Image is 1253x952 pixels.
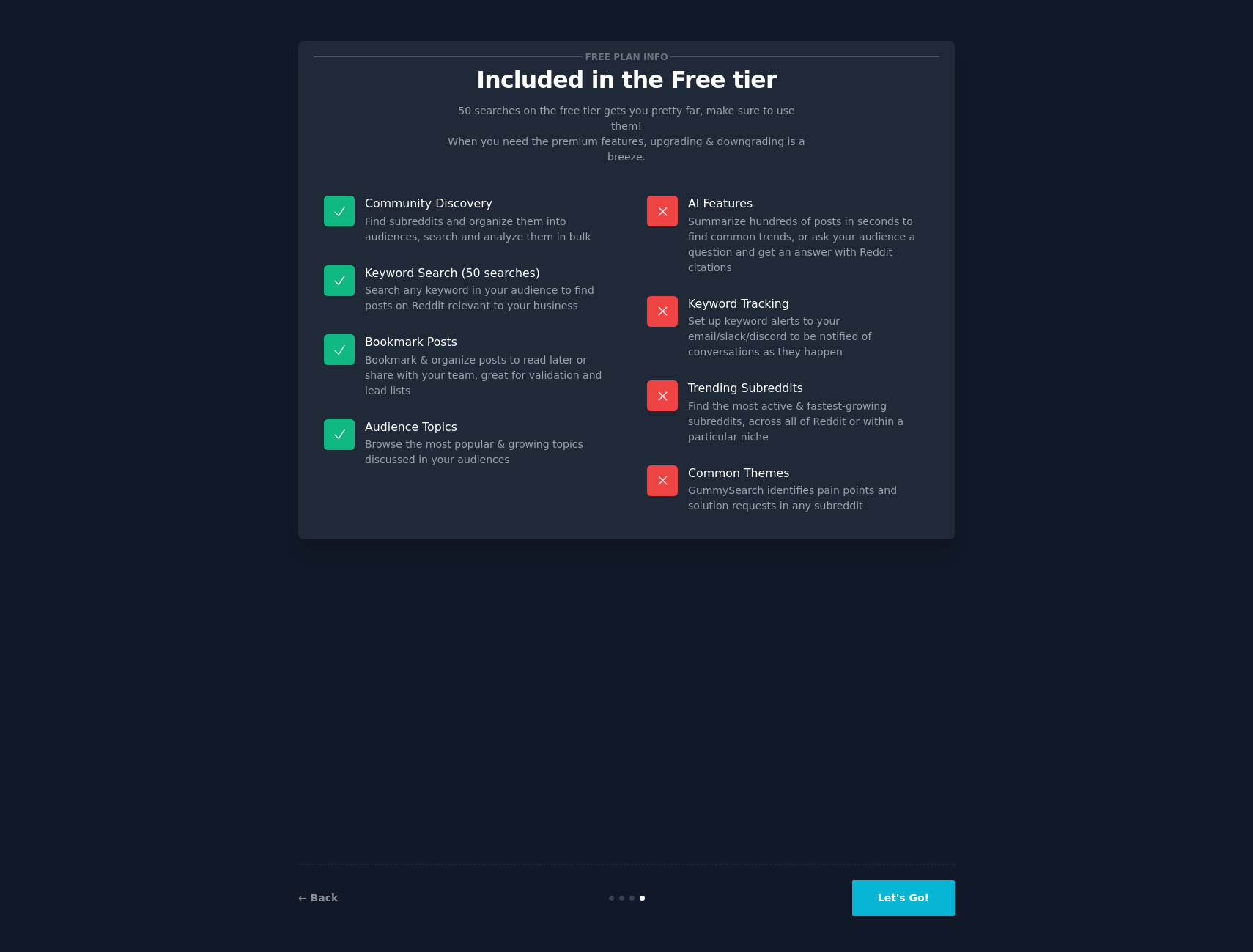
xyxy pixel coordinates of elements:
p: Trending Subreddits [688,380,929,396]
dd: Set up keyword alerts to your email/slack/discord to be notified of conversations as they happen [688,314,929,360]
dd: GummySearch identifies pain points and solution requests in any subreddit [688,483,929,514]
dd: Bookmark & organize posts to read later or share with your team, great for validation and lead lists [365,353,606,399]
p: Common Themes [688,465,929,481]
dd: Find the most active & fastest-growing subreddits, across all of Reddit or within a particular niche [688,399,929,445]
dd: Browse the most popular & growing topics discussed in your audiences [365,437,606,468]
p: Keyword Search (50 searches) [365,265,606,281]
dd: Find subreddits and organize them into audiences, search and analyze them in bulk [365,214,606,245]
p: 50 searches on the free tier gets you pretty far, make sure to use them! When you need the premiu... [442,103,811,165]
p: Keyword Tracking [688,296,929,311]
dd: Search any keyword in your audience to find posts on Reddit relevant to your business [365,283,606,314]
p: Community Discovery [365,196,606,211]
dd: Summarize hundreds of posts in seconds to find common trends, or ask your audience a question and... [688,214,929,276]
p: Included in the Free tier [314,67,939,93]
p: Audience Topics [365,419,606,435]
a: ← Back [298,892,338,904]
span: Free plan info [583,49,670,64]
p: Bookmark Posts [365,334,606,350]
button: Let's Go! [852,880,955,916]
p: AI Features [688,196,929,211]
